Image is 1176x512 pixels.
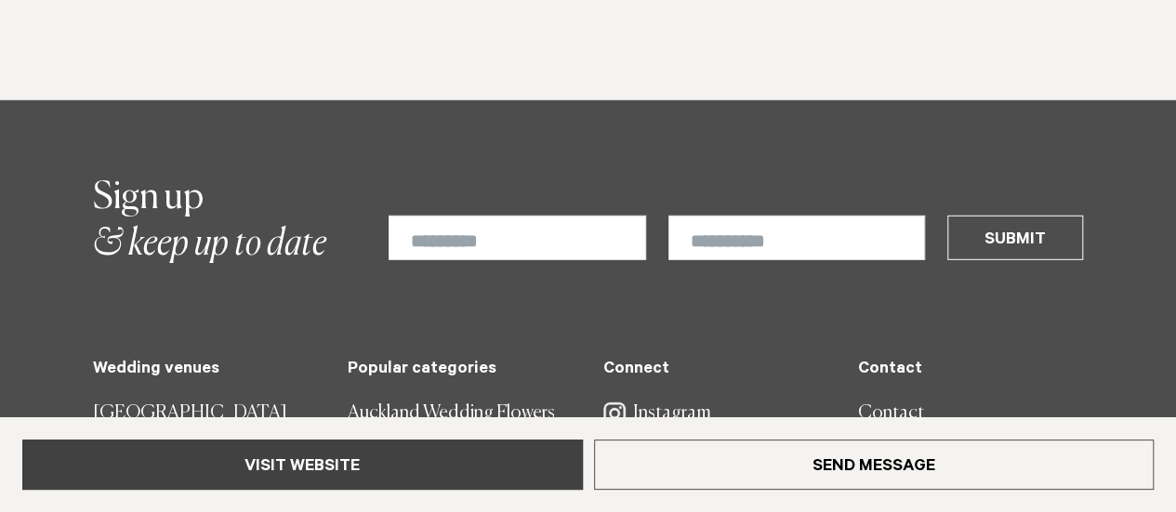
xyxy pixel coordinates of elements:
[858,395,1083,432] a: Contact
[93,361,318,380] h5: Wedding venues
[22,440,583,490] a: Visit Website
[947,216,1083,260] button: Submit
[348,395,573,432] a: Auckland Wedding Flowers
[93,395,318,432] a: [GEOGRAPHIC_DATA]
[93,175,326,268] h2: & keep up to date
[603,361,828,380] h5: Connect
[594,440,1155,490] a: Send Message
[93,179,204,217] span: Sign up
[348,361,573,380] h5: Popular categories
[603,395,828,432] a: Instagram
[858,361,1083,380] h5: Contact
